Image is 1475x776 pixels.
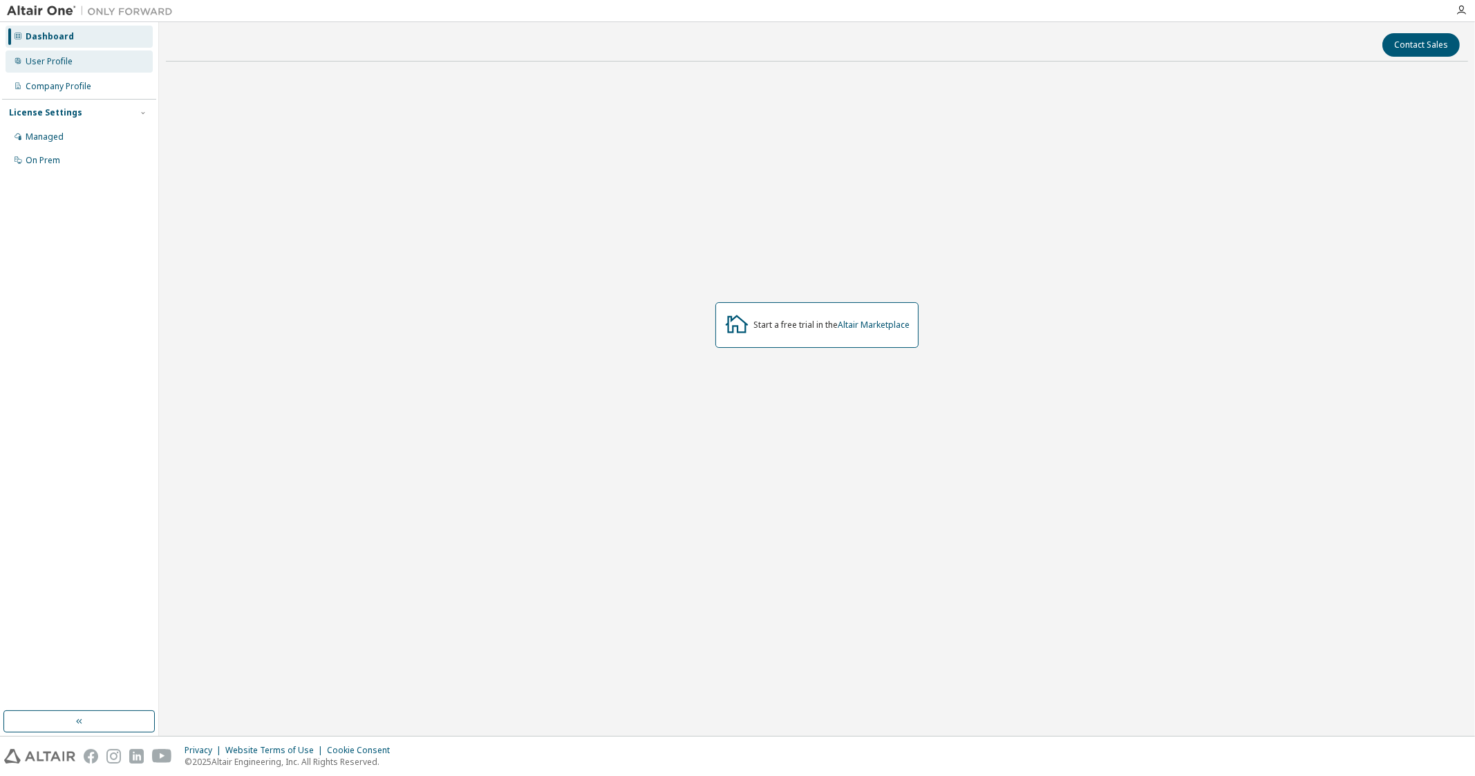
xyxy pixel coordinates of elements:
img: altair_logo.svg [4,749,75,764]
img: Altair One [7,4,180,18]
div: On Prem [26,155,60,166]
div: User Profile [26,56,73,67]
div: Privacy [185,745,225,756]
img: facebook.svg [84,749,98,764]
div: Start a free trial in the [753,320,910,331]
p: © 2025 Altair Engineering, Inc. All Rights Reserved. [185,756,398,768]
img: linkedin.svg [129,749,144,764]
div: Website Terms of Use [225,745,327,756]
a: Altair Marketplace [838,319,910,331]
div: Dashboard [26,31,74,42]
div: Cookie Consent [327,745,398,756]
div: Company Profile [26,81,91,92]
div: License Settings [9,107,82,118]
img: youtube.svg [152,749,172,764]
button: Contact Sales [1382,33,1460,57]
img: instagram.svg [106,749,121,764]
div: Managed [26,131,64,142]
